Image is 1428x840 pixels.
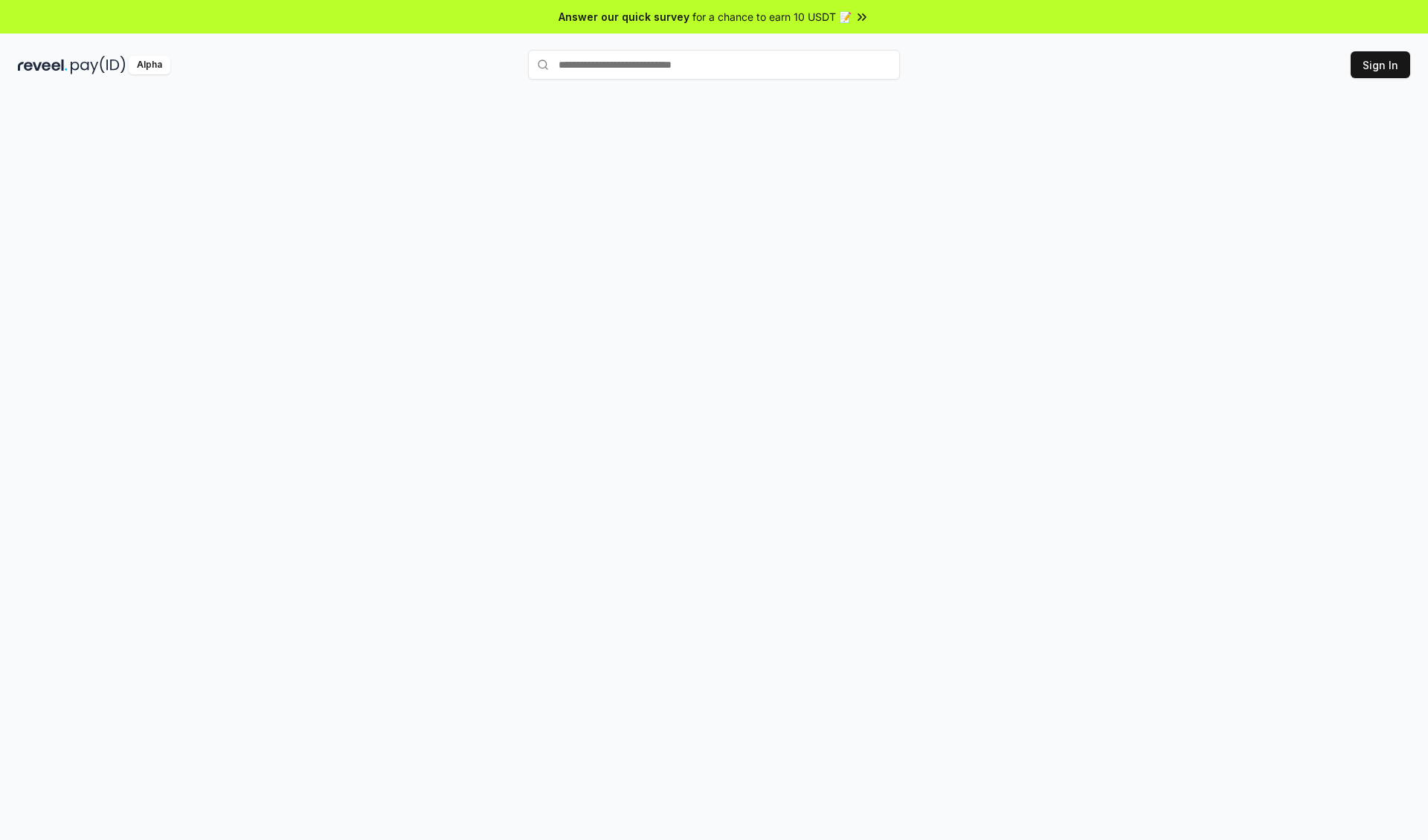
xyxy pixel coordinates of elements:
span: Answer our quick survey [559,9,689,25]
div: Alpha [129,56,170,74]
img: reveel_dark [18,56,68,74]
img: pay_id [71,56,126,74]
button: Sign In [1351,51,1410,78]
span: for a chance to earn 10 USDT 📝 [692,9,852,25]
